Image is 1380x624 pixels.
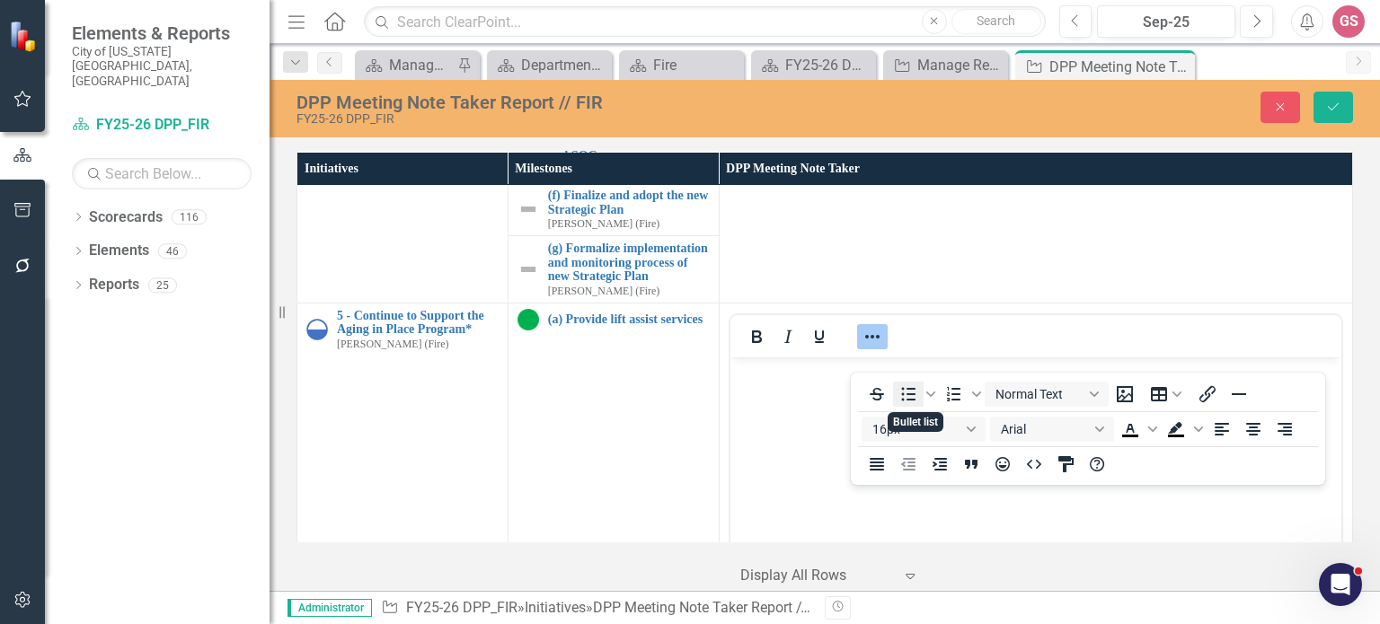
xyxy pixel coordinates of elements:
[525,599,586,616] a: Initiatives
[1097,5,1235,38] button: Sep-25
[287,599,372,617] span: Administrator
[653,54,739,76] div: Fire
[1207,417,1237,442] button: Align left
[917,54,1004,76] div: Manage Reports
[517,198,539,220] img: Not Defined
[995,387,1084,401] span: Normal Text
[1319,563,1362,606] iframe: Intercom live chat
[893,452,924,477] button: Decrease indent
[517,259,539,280] img: Not Defined
[785,54,871,76] div: FY25-26 DPP_FIR
[956,452,986,477] button: Blockquote
[951,9,1041,34] button: Search
[89,275,139,295] a: Reports
[72,115,252,136] a: FY25-26 DPP_FIR
[296,112,881,126] div: FY25-26 DPP_FIR
[364,6,1045,38] input: Search ClearPoint...
[1103,12,1229,33] div: Sep-25
[987,452,1018,477] button: Emojis
[548,218,660,230] small: [PERSON_NAME] (Fire)
[990,417,1114,442] button: Font Arial
[389,54,453,76] div: Manage Scorecards
[148,277,177,293] div: 25
[72,22,252,44] span: Elements & Reports
[1224,382,1254,407] button: Horizontal line
[1019,452,1049,477] button: HTML Editor
[985,382,1109,407] button: Block Normal Text
[1115,417,1160,442] div: Text color Black
[306,319,328,340] img: In Progress
[406,599,517,616] a: FY25-26 DPP_FIR
[857,324,888,349] button: Reveal or hide additional toolbar items
[1192,382,1223,407] button: Insert/edit link
[548,312,710,326] a: (a) Provide lift assist services
[624,54,739,76] a: Fire
[872,422,960,436] span: 16px
[521,54,607,76] div: Departmental Performance Plans - 3 Columns
[593,599,831,616] div: DPP Meeting Note Taker Report // FIR
[1110,382,1140,407] button: Insert image
[741,324,772,349] button: Bold
[773,324,803,349] button: Italic
[548,286,660,297] small: [PERSON_NAME] (Fire)
[548,189,710,216] a: (f) Finalize and adopt the new Strategic Plan
[172,209,207,224] div: 116
[1332,5,1365,38] button: GS
[924,452,955,477] button: Increase indent
[1001,422,1089,436] span: Arial
[756,54,871,76] a: FY25-26 DPP_FIR
[517,309,539,330] img: On Target
[804,324,835,349] button: Underline
[862,417,986,442] button: Font size 16px
[9,21,40,52] img: ClearPoint Strategy
[977,13,1015,28] span: Search
[548,242,710,283] a: (g) Formalize implementation and monitoring process of new Strategic Plan
[862,452,892,477] button: Justify
[862,382,892,407] button: Strikethrough
[158,243,187,259] div: 46
[491,54,607,76] a: Departmental Performance Plans - 3 Columns
[1082,452,1112,477] button: Help
[337,338,449,350] small: [PERSON_NAME] (Fire)
[1238,417,1269,442] button: Align center
[1141,382,1191,407] button: Table
[89,241,149,261] a: Elements
[359,54,453,76] a: Manage Scorecards
[1161,417,1206,442] div: Background color Black
[1269,417,1300,442] button: Align right
[1049,56,1190,78] div: DPP Meeting Note Taker Report // FIR
[888,54,1004,76] a: Manage Reports
[893,382,938,407] div: Bullet list
[1050,452,1081,477] button: CSS Editor
[939,382,984,407] div: Numbered list
[72,158,252,189] input: Search Below...
[72,44,252,88] small: City of [US_STATE][GEOGRAPHIC_DATA], [GEOGRAPHIC_DATA]
[381,598,811,619] div: » »
[89,207,163,228] a: Scorecards
[296,92,881,112] div: DPP Meeting Note Taker Report // FIR
[337,309,499,337] a: 5 - Continue to Support the Aging in Place Program*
